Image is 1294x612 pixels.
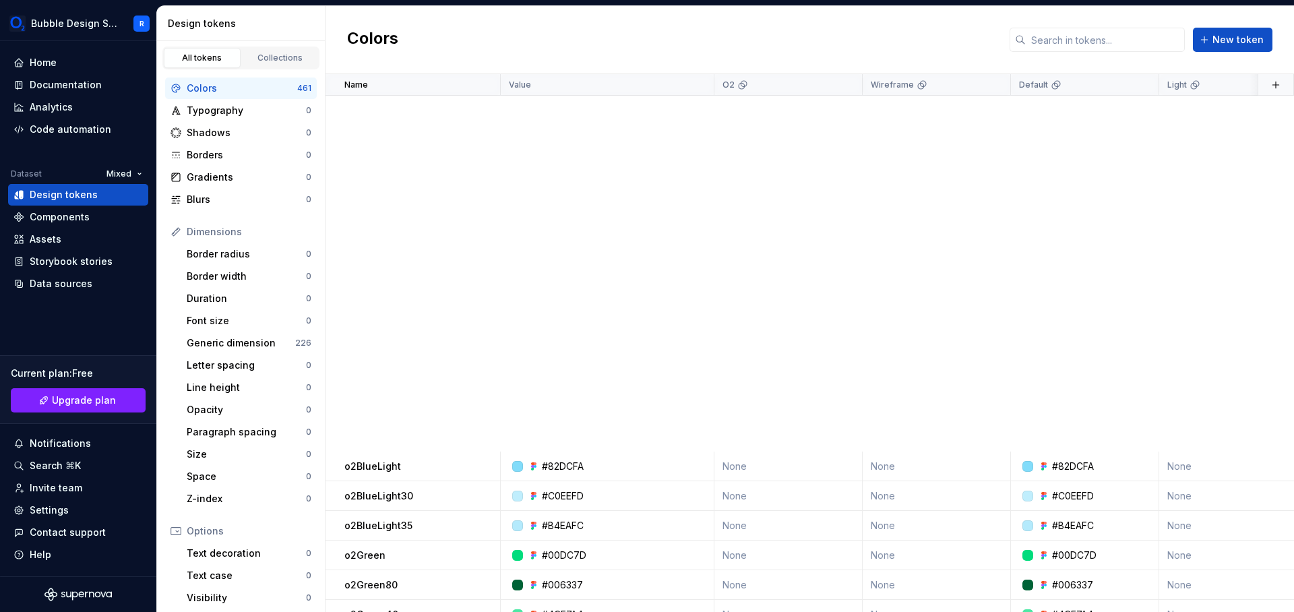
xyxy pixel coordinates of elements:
div: Design tokens [30,188,98,202]
a: Colors461 [165,78,317,99]
td: None [863,481,1011,511]
button: Upgrade plan [11,388,146,412]
div: 0 [306,382,311,393]
div: Gradients [187,171,306,184]
a: Duration0 [181,288,317,309]
div: Bubble Design System [31,17,117,30]
a: Border width0 [181,266,317,287]
div: Visibility [187,591,306,605]
div: Invite team [30,481,82,495]
td: None [863,541,1011,570]
div: 0 [306,592,311,603]
td: None [714,541,863,570]
a: Settings [8,499,148,521]
a: Storybook stories [8,251,148,272]
div: Dimensions [187,225,311,239]
p: Value [509,80,531,90]
a: Generic dimension226 [181,332,317,354]
div: Code automation [30,123,111,136]
div: Help [30,548,51,561]
td: None [714,511,863,541]
button: Help [8,544,148,565]
a: Assets [8,228,148,250]
svg: Supernova Logo [44,588,112,601]
button: New token [1193,28,1272,52]
div: 0 [306,150,311,160]
div: 0 [306,404,311,415]
img: 1a847f6c-1245-4c66-adf2-ab3a177fc91e.png [9,16,26,32]
div: Borders [187,148,306,162]
a: Borders0 [165,144,317,166]
div: 226 [295,338,311,348]
div: #82DCFA [1052,460,1094,473]
span: Upgrade plan [52,394,116,407]
div: Generic dimension [187,336,295,350]
a: Letter spacing0 [181,355,317,376]
div: Design tokens [168,17,319,30]
div: Settings [30,503,69,517]
a: Opacity0 [181,399,317,421]
div: #00DC7D [542,549,586,562]
div: R [140,18,144,29]
div: Data sources [30,277,92,290]
div: Search ⌘K [30,459,81,472]
div: Blurs [187,193,306,206]
div: Storybook stories [30,255,113,268]
div: Notifications [30,437,91,450]
a: Border radius0 [181,243,317,265]
td: None [714,452,863,481]
a: Data sources [8,273,148,295]
div: Z-index [187,492,306,506]
div: 0 [306,449,311,460]
div: Letter spacing [187,359,306,372]
td: None [863,570,1011,600]
div: #C0EEFD [542,489,584,503]
p: o2BlueLight30 [344,489,413,503]
a: Font size0 [181,310,317,332]
a: Text case0 [181,565,317,586]
div: Shadows [187,126,306,140]
div: 0 [306,471,311,482]
div: Typography [187,104,306,117]
a: Line height0 [181,377,317,398]
div: Text case [187,569,306,582]
p: o2Green [344,549,386,562]
button: Bubble Design SystemR [3,9,154,38]
a: Z-index0 [181,488,317,510]
div: Contact support [30,526,106,539]
div: Components [30,210,90,224]
div: Paragraph spacing [187,425,306,439]
div: #B4EAFC [542,519,584,532]
button: Contact support [8,522,148,543]
a: Components [8,206,148,228]
div: 0 [306,548,311,559]
p: Light [1167,80,1187,90]
a: Size0 [181,443,317,465]
p: o2Green80 [344,578,398,592]
div: Space [187,470,306,483]
a: Documentation [8,74,148,96]
div: Size [187,448,306,461]
a: Home [8,52,148,73]
div: 0 [306,570,311,581]
a: Code automation [8,119,148,140]
div: Documentation [30,78,102,92]
h2: Colors [347,28,398,52]
div: 0 [306,493,311,504]
div: Line height [187,381,306,394]
div: #82DCFA [542,460,584,473]
span: Mixed [106,169,131,179]
div: 0 [306,271,311,282]
div: Assets [30,233,61,246]
div: Border radius [187,247,306,261]
div: #00DC7D [1052,549,1097,562]
div: Duration [187,292,306,305]
a: Gradients0 [165,166,317,188]
p: Default [1019,80,1048,90]
p: o2BlueLight [344,460,401,473]
p: o2BlueLight35 [344,519,412,532]
div: 0 [306,172,311,183]
td: None [863,452,1011,481]
p: Name [344,80,368,90]
div: Border width [187,270,306,283]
